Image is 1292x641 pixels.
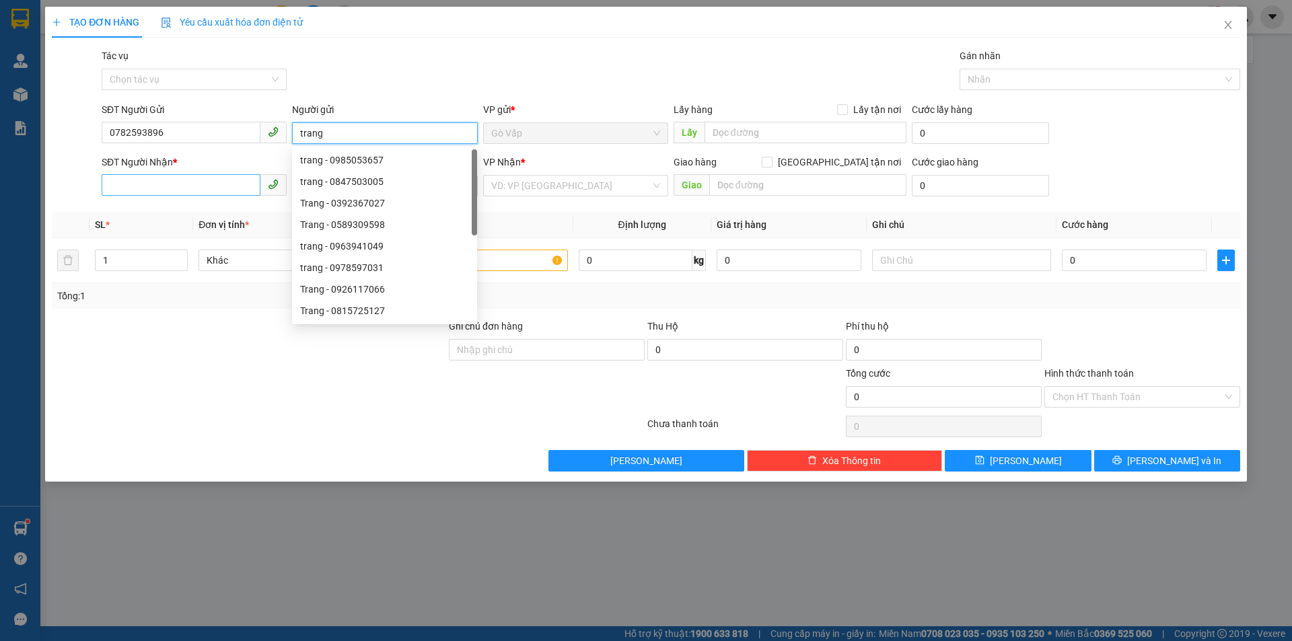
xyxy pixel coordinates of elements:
div: trang - 0963941049 [292,235,477,257]
span: Giao [674,174,709,196]
span: TẠO ĐƠN HÀNG [52,17,139,28]
span: Lấy [674,122,705,143]
span: phone [268,179,279,190]
span: Lấy tận nơi [848,102,906,117]
span: [PERSON_NAME] và In [1127,453,1221,468]
div: Trang - 0926117066 [292,278,477,300]
span: plus [52,17,61,27]
div: Trang - 0815725127 [292,300,477,322]
div: VP gửi [483,102,668,117]
span: phone [268,126,279,137]
span: Giao hàng [674,157,717,167]
div: SĐT Người Gửi [102,102,287,117]
label: Cước giao hàng [912,157,978,167]
span: Cước hàng [1062,219,1108,230]
input: Ghi chú đơn hàng [449,339,645,361]
span: Gò Vấp [141,85,182,100]
span: printer [1112,455,1122,466]
span: Thu Hộ [647,321,678,332]
span: VP Nhận [483,157,521,167]
img: icon [161,17,172,28]
span: [PERSON_NAME] [990,453,1062,468]
button: [PERSON_NAME] [548,450,744,472]
strong: Nhà xe Mỹ Loan [5,7,121,26]
button: delete [57,250,79,271]
span: Định lượng [618,219,666,230]
button: plus [1217,250,1235,271]
input: VD: Bàn, Ghế [388,250,567,271]
button: save[PERSON_NAME] [945,450,1091,472]
div: Phí thu hộ [846,319,1042,339]
span: Giá trị hàng [717,219,766,230]
input: Ghi Chú [872,250,1051,271]
span: 33 Bác Ái, P Phước Hội, TX Lagi [5,34,119,59]
label: Tác vụ [102,50,129,61]
div: Trang - 0589309598 [292,214,477,235]
span: Xóa Thông tin [822,453,881,468]
div: trang - 0847503005 [300,174,469,189]
span: Lấy hàng [674,104,713,115]
div: Trang - 0926117066 [300,282,469,297]
div: trang - 0985053657 [300,153,469,167]
span: [PERSON_NAME] [610,453,682,468]
span: SL [95,219,106,230]
input: Cước lấy hàng [912,122,1049,144]
input: 0 [717,250,861,271]
div: Người gửi [292,102,477,117]
div: SĐT Người Nhận [102,155,287,169]
label: Gán nhãn [960,50,1001,61]
div: trang - 0978597031 [300,260,469,275]
button: printer[PERSON_NAME] và In [1094,450,1240,472]
div: trang - 0978597031 [292,257,477,278]
span: close [1223,20,1233,30]
span: Tổng cước [846,368,890,379]
div: Trang - 0589309598 [300,217,469,232]
div: Chưa thanh toán [646,416,845,440]
button: Close [1209,7,1247,44]
span: Khác [207,250,369,270]
div: Trang - 0392367027 [292,192,477,214]
span: 0968278298 [5,61,66,74]
span: Đơn vị tính [199,219,249,230]
input: Dọc đường [705,122,906,143]
label: Ghi chú đơn hàng [449,321,523,332]
div: Tổng: 1 [57,289,499,303]
div: trang - 0847503005 [292,171,477,192]
span: Gò Vấp [491,123,660,143]
div: Trang - 0815725127 [300,303,469,318]
span: plus [1218,255,1234,266]
span: [GEOGRAPHIC_DATA] tận nơi [773,155,906,169]
label: Cước lấy hàng [912,104,972,115]
span: Yêu cầu xuất hóa đơn điện tử [161,17,303,28]
th: Ghi chú [867,212,1056,238]
span: kg [692,250,706,271]
input: Dọc đường [709,174,906,196]
span: save [975,455,984,466]
div: Trang - 0392367027 [300,196,469,211]
button: deleteXóa Thông tin [747,450,943,472]
label: Hình thức thanh toán [1044,368,1134,379]
span: LY4PJ8G2 [133,7,190,22]
div: trang - 0985053657 [292,149,477,171]
strong: Phiếu gửi hàng [5,85,90,100]
input: Cước giao hàng [912,175,1049,196]
span: delete [808,455,817,466]
div: trang - 0963941049 [300,239,469,254]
